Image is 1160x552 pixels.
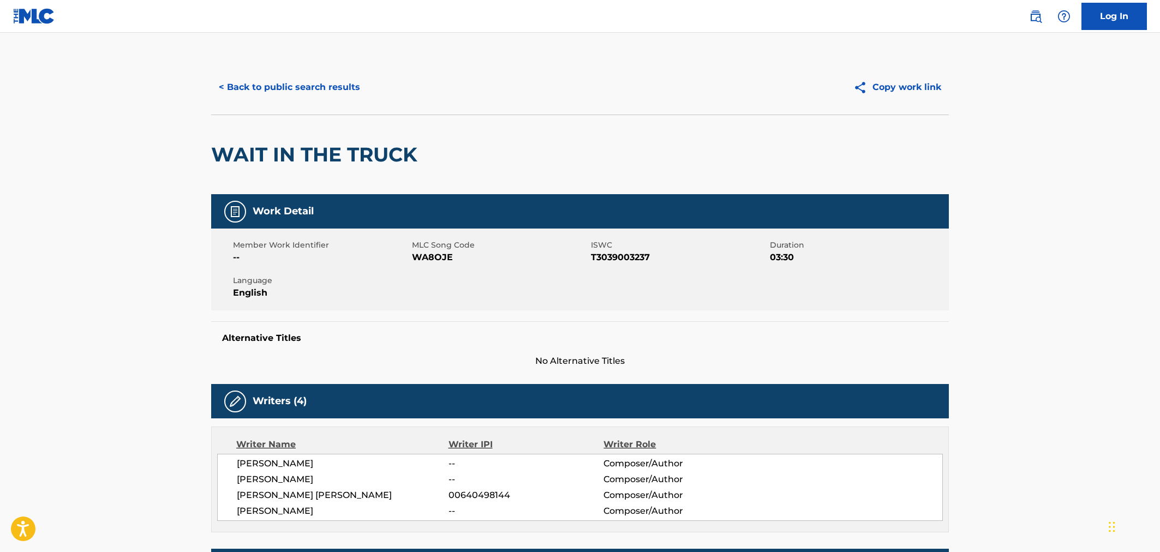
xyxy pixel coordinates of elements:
span: Composer/Author [603,457,745,470]
span: [PERSON_NAME] [237,473,449,486]
img: Work Detail [229,205,242,218]
h2: WAIT IN THE TRUCK [211,142,423,167]
img: Writers [229,395,242,408]
img: Copy work link [853,81,872,94]
span: 00640498144 [449,489,603,502]
span: Duration [770,239,946,251]
img: search [1029,10,1042,23]
iframe: Chat Widget [1105,500,1160,552]
span: [PERSON_NAME] [237,457,449,470]
span: Member Work Identifier [233,239,409,251]
button: Copy work link [846,74,949,101]
h5: Writers (4) [253,395,307,407]
span: Composer/Author [603,505,745,518]
span: 03:30 [770,251,946,264]
span: No Alternative Titles [211,355,949,368]
span: [PERSON_NAME] [PERSON_NAME] [237,489,449,502]
div: Writer IPI [449,438,604,451]
img: help [1057,10,1071,23]
span: -- [449,457,603,470]
button: < Back to public search results [211,74,368,101]
a: Public Search [1025,5,1047,27]
img: MLC Logo [13,8,55,24]
div: Help [1053,5,1075,27]
div: Writer Role [603,438,745,451]
span: -- [233,251,409,264]
span: Composer/Author [603,473,745,486]
span: WA8OJE [412,251,588,264]
span: English [233,286,409,299]
span: [PERSON_NAME] [237,505,449,518]
h5: Work Detail [253,205,314,218]
span: Language [233,275,409,286]
span: Composer/Author [603,489,745,502]
span: -- [449,473,603,486]
div: Writer Name [236,438,449,451]
span: MLC Song Code [412,239,588,251]
a: Log In [1081,3,1147,30]
h5: Alternative Titles [222,333,938,344]
span: ISWC [591,239,767,251]
span: T3039003237 [591,251,767,264]
span: -- [449,505,603,518]
div: Drag [1109,511,1115,543]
